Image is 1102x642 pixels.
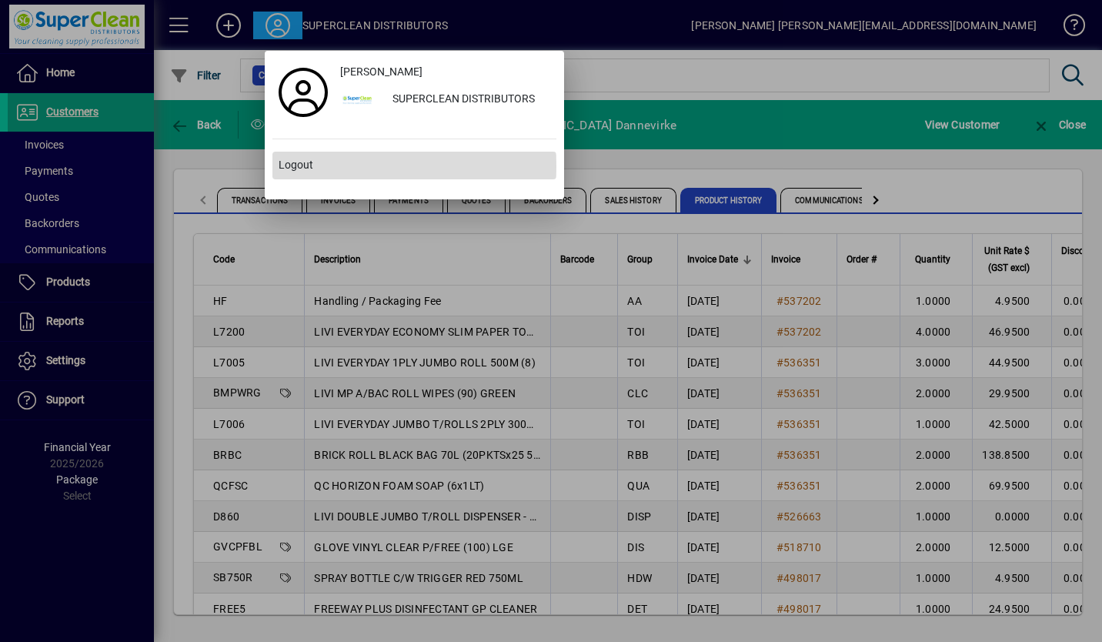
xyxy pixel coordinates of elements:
a: [PERSON_NAME] [334,59,556,86]
span: [PERSON_NAME] [340,64,422,80]
div: SUPERCLEAN DISTRIBUTORS [380,86,556,114]
a: Profile [272,79,334,106]
span: Logout [279,157,313,173]
button: SUPERCLEAN DISTRIBUTORS [334,86,556,114]
button: Logout [272,152,556,179]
